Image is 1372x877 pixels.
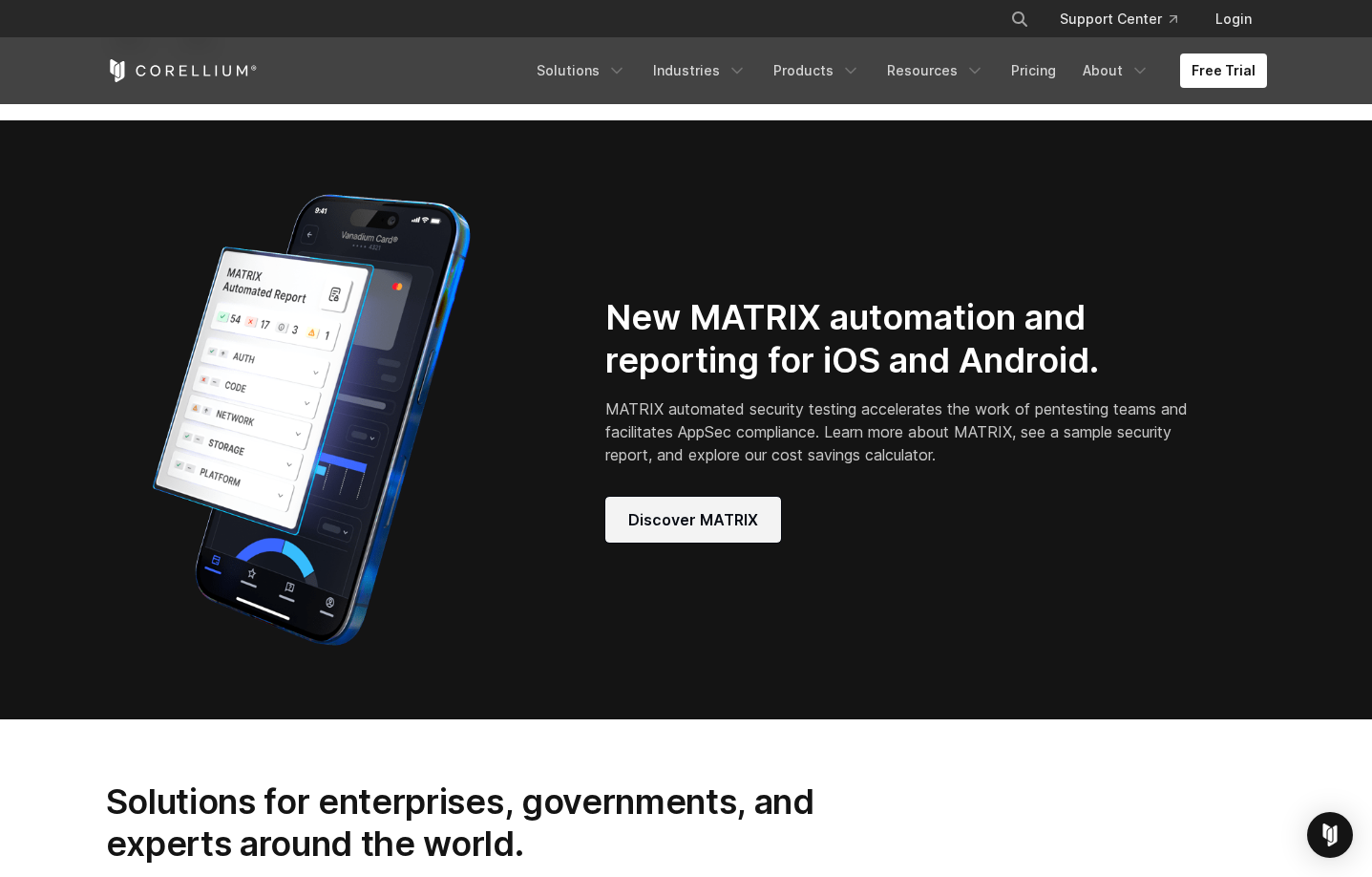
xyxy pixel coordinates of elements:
a: Corellium Home [106,59,258,82]
a: Products [762,53,872,88]
p: MATRIX automated security testing accelerates the work of pentesting teams and facilitates AppSec... [605,397,1194,466]
a: Pricing [1000,53,1067,88]
div: Open Intercom Messenger [1307,812,1353,858]
div: Navigation Menu [525,53,1267,88]
a: Free Trial [1180,53,1267,88]
a: Support Center [1045,2,1193,36]
h2: New MATRIX automation and reporting for iOS and Android. [605,296,1194,382]
a: About [1071,53,1161,88]
a: Login [1200,2,1267,36]
div: Navigation Menu [987,2,1267,36]
a: Discover MATRIX [605,497,781,543]
a: Solutions [525,53,638,88]
img: Corellium_MATRIX_Hero_1_1x [106,182,517,659]
a: Resources [876,53,996,88]
a: Industries [642,53,758,88]
button: Search [1003,2,1037,36]
span: Discover MATRIX [628,508,758,531]
h2: Solutions for enterprises, governments, and experts around the world. [106,781,867,866]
